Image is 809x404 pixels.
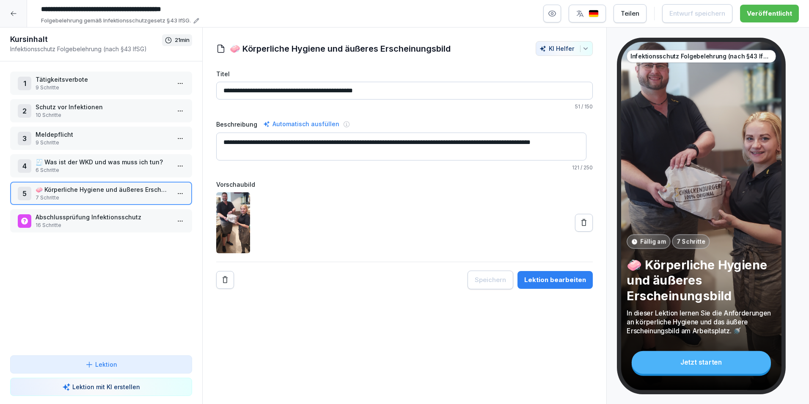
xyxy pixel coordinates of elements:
[669,9,725,18] div: Entwurf speichern
[36,194,170,202] p: 7 Schritte
[36,130,170,139] p: Meldepflicht
[614,4,647,23] button: Teilen
[18,77,31,90] div: 1
[18,104,31,118] div: 2
[630,52,772,61] p: Infektionsschutz Folgebelehrung (nach §43 IfSG)
[10,378,192,396] button: Lektion mit KI erstellen
[36,102,170,111] p: Schutz vor Infektionen
[10,209,192,232] div: Abschlussprüfung Infektionsschutz16 Schritte
[216,69,593,78] label: Titel
[41,17,191,25] p: Folgebelehrung gemäß Infektionsschutzgesetz §43 IfSG.
[589,10,599,18] img: de.svg
[10,154,192,177] div: 4🧾 Was ist der WKD und was muss ich tun?6 Schritte
[740,5,799,22] button: Veröffentlicht
[36,166,170,174] p: 6 Schritte
[36,158,170,166] p: 🧾 Was ist der WKD und was muss ich tun?
[216,120,257,129] label: Beschreibung
[18,159,31,173] div: 4
[36,213,170,221] p: Abschlussprüfung Infektionsschutz
[524,275,586,285] div: Lektion bearbeiten
[627,257,776,304] p: 🧼 Körperliche Hygiene und äußeres Erscheinungsbild
[662,4,732,23] button: Entwurf speichern
[230,42,451,55] h1: 🧼 Körperliche Hygiene und äußeres Erscheinungsbild
[468,271,513,289] button: Speichern
[10,44,162,53] p: Infektionsschutz Folgebelehrung (nach §43 IfSG)
[36,139,170,147] p: 9 Schritte
[72,382,140,391] p: Lektion mit KI erstellen
[517,271,593,289] button: Lektion bearbeiten
[677,237,705,246] p: 7 Schritte
[539,45,589,52] div: KI Helfer
[36,111,170,119] p: 10 Schritte
[627,308,776,335] p: In dieser Lektion lernen Sie die Anforderungen an körperliche Hygiene und das äußere Erscheinungs...
[36,75,170,84] p: Tätigkeitsverbote
[10,182,192,205] div: 5🧼 Körperliche Hygiene und äußeres Erscheinungsbild7 Schritte
[216,271,234,289] button: Remove
[10,99,192,122] div: 2Schutz vor Infektionen10 Schritte
[95,360,117,369] p: Lektion
[216,103,593,111] p: / 150
[36,185,170,194] p: 🧼 Körperliche Hygiene und äußeres Erscheinungsbild
[10,34,162,44] h1: Kursinhalt
[261,119,341,129] div: Automatisch ausfüllen
[18,187,31,200] div: 5
[621,9,639,18] div: Teilen
[216,180,593,189] label: Vorschaubild
[10,72,192,95] div: 1Tätigkeitsverbote9 Schritte
[572,164,579,171] span: 121
[632,351,771,374] div: Jetzt starten
[216,192,250,253] img: fm7zcep2wys8l317uqlxc8sq.png
[36,221,170,229] p: 16 Schritte
[747,9,792,18] div: Veröffentlicht
[575,103,580,110] span: 51
[18,132,31,145] div: 3
[10,355,192,374] button: Lektion
[475,275,506,285] div: Speichern
[216,164,593,172] p: / 250
[175,36,190,44] p: 21 min
[10,127,192,150] div: 3Meldepflicht9 Schritte
[536,41,593,56] button: KI Helfer
[640,237,666,246] p: Fällig am
[36,84,170,91] p: 9 Schritte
